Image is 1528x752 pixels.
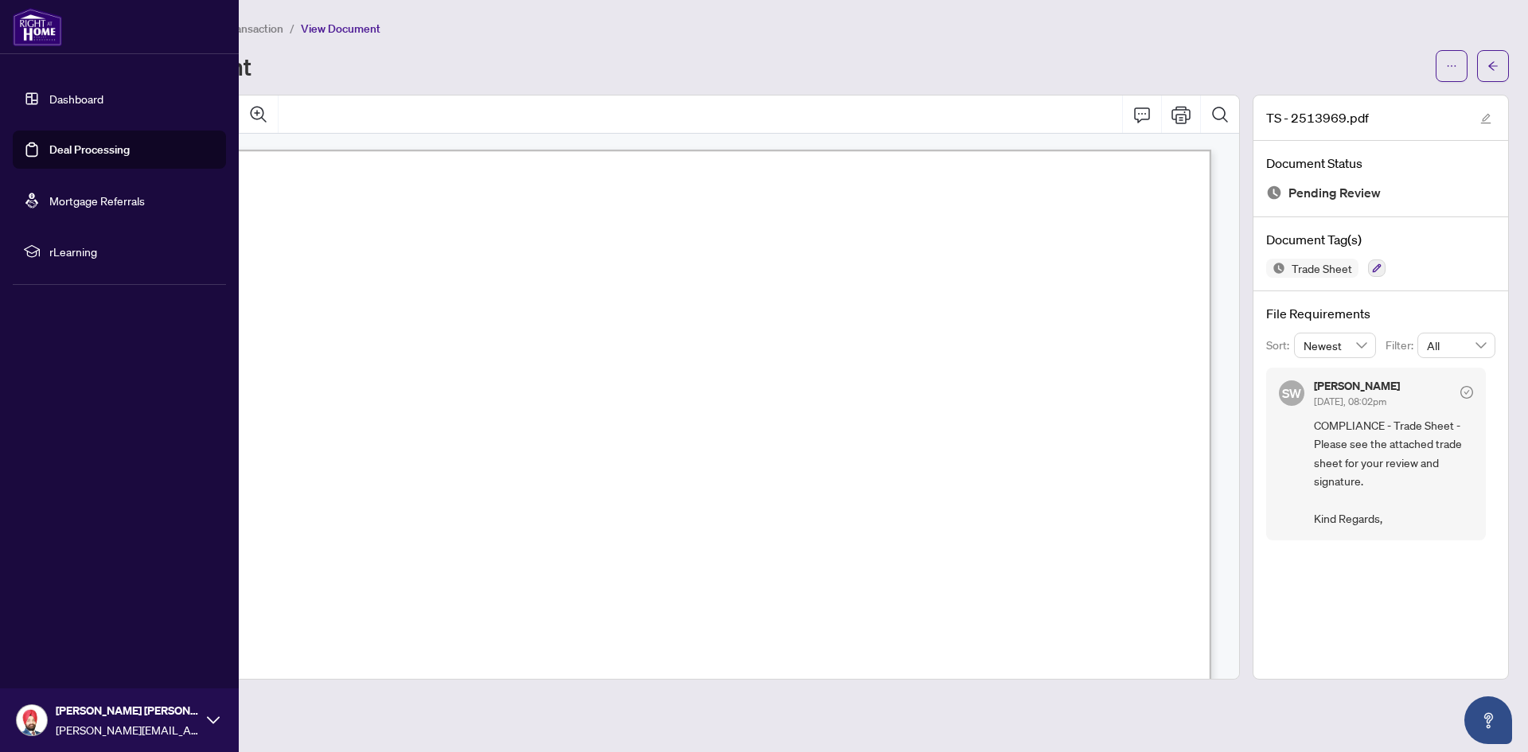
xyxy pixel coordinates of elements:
[1266,304,1495,323] h4: File Requirements
[49,142,130,157] a: Deal Processing
[17,705,47,735] img: Profile Icon
[49,243,215,260] span: rLearning
[1266,337,1294,354] p: Sort:
[198,21,283,36] span: View Transaction
[1266,108,1369,127] span: TS - 2513969.pdf
[1314,416,1473,528] span: COMPLIANCE - Trade Sheet - Please see the attached trade sheet for your review and signature. Kin...
[49,92,103,106] a: Dashboard
[49,193,145,208] a: Mortgage Referrals
[1464,696,1512,744] button: Open asap
[1427,333,1486,357] span: All
[1304,333,1367,357] span: Newest
[1288,182,1381,204] span: Pending Review
[290,19,294,37] li: /
[1446,60,1457,72] span: ellipsis
[56,702,199,719] span: [PERSON_NAME] [PERSON_NAME]
[13,8,62,46] img: logo
[1314,380,1400,392] h5: [PERSON_NAME]
[1266,259,1285,278] img: Status Icon
[301,21,380,36] span: View Document
[1480,113,1491,124] span: edit
[1266,185,1282,201] img: Document Status
[1266,154,1495,173] h4: Document Status
[1460,386,1473,399] span: check-circle
[1282,383,1302,403] span: SW
[56,721,199,738] span: [PERSON_NAME][EMAIL_ADDRESS][DOMAIN_NAME]
[1285,263,1358,274] span: Trade Sheet
[1266,230,1495,249] h4: Document Tag(s)
[1487,60,1499,72] span: arrow-left
[1314,395,1386,407] span: [DATE], 08:02pm
[1386,337,1417,354] p: Filter:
